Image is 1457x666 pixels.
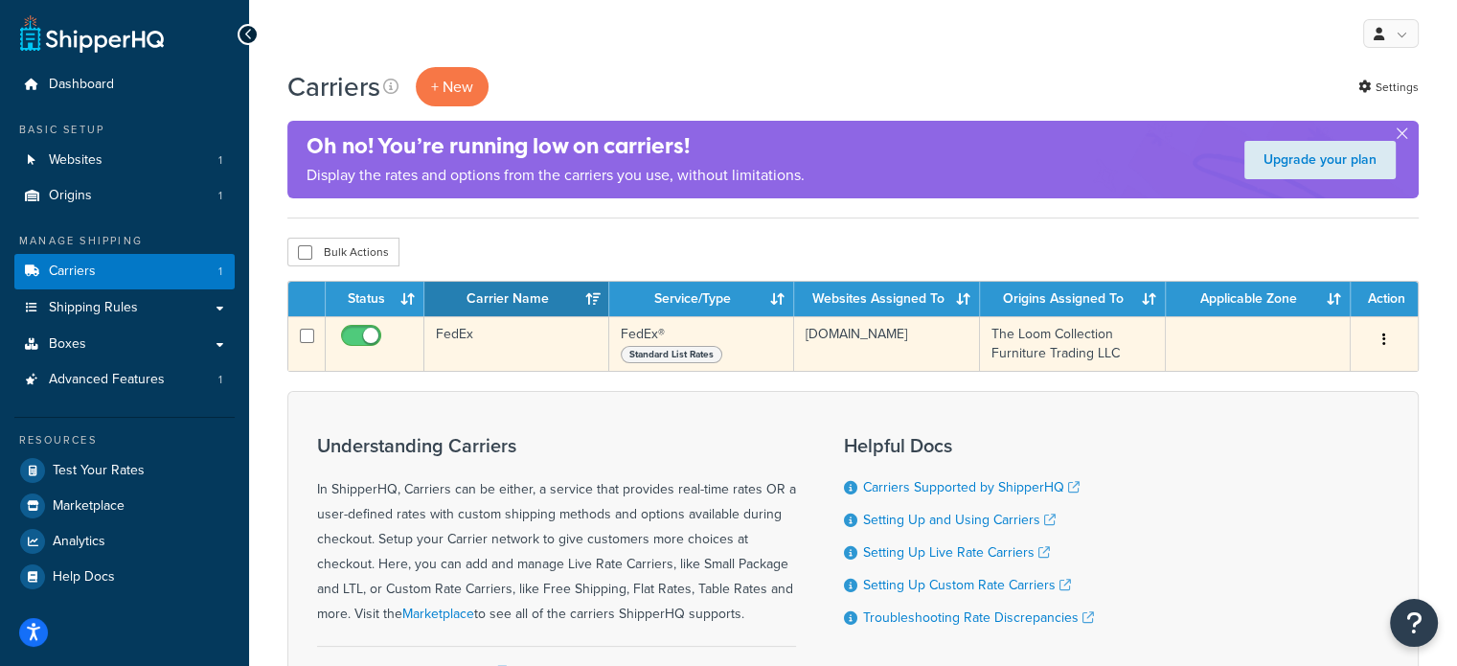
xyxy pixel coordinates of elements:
h3: Helpful Docs [844,435,1094,456]
span: Analytics [53,534,105,550]
a: Boxes [14,327,235,362]
a: Test Your Rates [14,453,235,488]
button: + New [416,67,489,106]
span: 1 [218,372,222,388]
button: Open Resource Center [1390,599,1438,647]
a: Setting Up and Using Carriers [863,510,1056,530]
span: Websites [49,152,102,169]
a: Analytics [14,524,235,559]
a: Marketplace [14,489,235,523]
td: [DOMAIN_NAME] [794,316,980,371]
p: Display the rates and options from the carriers you use, without limitations. [307,162,805,189]
div: Basic Setup [14,122,235,138]
span: 1 [218,188,222,204]
span: Boxes [49,336,86,353]
span: Origins [49,188,92,204]
li: Websites [14,143,235,178]
a: Dashboard [14,67,235,103]
li: Advanced Features [14,362,235,398]
th: Action [1351,282,1418,316]
span: Dashboard [49,77,114,93]
a: Setting Up Live Rate Carriers [863,542,1050,563]
h3: Understanding Carriers [317,435,796,456]
a: Advanced Features 1 [14,362,235,398]
span: 1 [218,264,222,280]
div: Manage Shipping [14,233,235,249]
h1: Carriers [287,68,380,105]
th: Status: activate to sort column ascending [326,282,424,316]
a: Shipping Rules [14,290,235,326]
span: Marketplace [53,498,125,515]
li: Carriers [14,254,235,289]
span: Advanced Features [49,372,165,388]
a: Setting Up Custom Rate Carriers [863,575,1071,595]
th: Origins Assigned To: activate to sort column ascending [980,282,1166,316]
span: Test Your Rates [53,463,145,479]
span: 1 [218,152,222,169]
span: Carriers [49,264,96,280]
a: Settings [1358,74,1419,101]
a: Websites 1 [14,143,235,178]
span: Help Docs [53,569,115,586]
td: The Loom Collection Furniture Trading LLC [980,316,1166,371]
td: FedEx® [609,316,794,371]
td: FedEx [424,316,609,371]
a: Help Docs [14,560,235,594]
span: Shipping Rules [49,300,138,316]
button: Bulk Actions [287,238,399,266]
a: Marketplace [402,604,474,624]
div: In ShipperHQ, Carriers can be either, a service that provides real-time rates OR a user-defined r... [317,435,796,627]
th: Carrier Name: activate to sort column ascending [424,282,609,316]
th: Service/Type: activate to sort column ascending [609,282,794,316]
a: Origins 1 [14,178,235,214]
a: Upgrade your plan [1244,141,1396,179]
a: ShipperHQ Home [20,14,164,53]
a: Carriers Supported by ShipperHQ [863,477,1080,497]
div: Resources [14,432,235,448]
li: Origins [14,178,235,214]
a: Carriers 1 [14,254,235,289]
th: Applicable Zone: activate to sort column ascending [1166,282,1351,316]
a: Troubleshooting Rate Discrepancies [863,608,1094,628]
h4: Oh no! You’re running low on carriers! [307,130,805,162]
span: Standard List Rates [621,346,722,363]
th: Websites Assigned To: activate to sort column ascending [794,282,980,316]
